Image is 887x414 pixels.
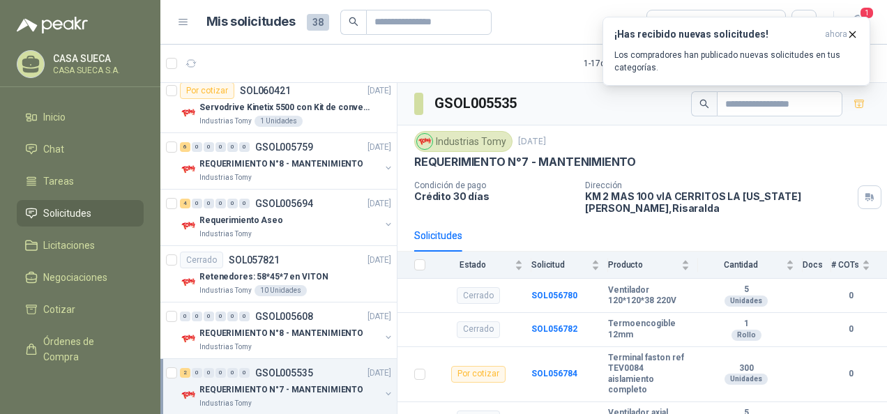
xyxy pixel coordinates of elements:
[180,387,197,404] img: Company Logo
[531,324,577,334] a: SOL056782
[215,312,226,321] div: 0
[43,334,130,365] span: Órdenes de Compra
[608,353,690,396] b: Terminal faston ref TEV0084 aislamiento completo
[227,368,238,378] div: 0
[180,252,223,268] div: Cerrado
[180,330,197,347] img: Company Logo
[239,142,250,152] div: 0
[414,131,513,152] div: Industrias Tomy
[585,181,852,190] p: Dirección
[457,287,500,304] div: Cerrado
[831,289,870,302] b: 0
[255,142,313,152] p: GSOL005759
[204,368,214,378] div: 0
[180,139,394,183] a: 6 0 0 0 0 0 GSOL005759[DATE] Company LogoREQUERIMIENTO N°8 - MANTENIMIENTOIndustrias Tomy
[614,49,858,74] p: Los compradores han publicado nuevas solicitudes en tus categorías.
[457,321,500,338] div: Cerrado
[307,14,329,31] span: 38
[518,135,546,148] p: [DATE]
[859,6,874,20] span: 1
[192,368,202,378] div: 0
[17,376,144,402] a: Remisiones
[199,398,252,409] p: Industrias Tomy
[417,134,432,149] img: Company Logo
[731,330,761,341] div: Rollo
[831,260,859,270] span: # COTs
[215,368,226,378] div: 0
[227,312,238,321] div: 0
[180,195,394,240] a: 4 0 0 0 0 0 GSOL005694[DATE] Company LogoRequerimiento AseoIndustrias Tomy
[367,367,391,380] p: [DATE]
[531,252,608,279] th: Solicitud
[204,312,214,321] div: 0
[531,260,589,270] span: Solicitud
[199,270,328,284] p: Retenedores: 58*45*7 en VITON
[180,365,394,409] a: 2 0 0 0 0 0 GSOL005535[DATE] Company LogoREQUERIMIENTO N°7 - MANTENIMIENTOIndustrias Tomy
[43,270,107,285] span: Negociaciones
[199,172,252,183] p: Industrias Tomy
[614,29,819,40] h3: ¡Has recibido nuevas solicitudes!
[229,255,280,265] p: SOL057821
[43,174,74,189] span: Tareas
[180,312,190,321] div: 0
[255,312,313,321] p: GSOL005608
[531,369,577,378] b: SOL056784
[180,142,190,152] div: 6
[608,260,678,270] span: Producto
[585,190,852,214] p: KM 2 MAS 100 vIA CERRITOS LA [US_STATE] [PERSON_NAME] , Risaralda
[414,181,574,190] p: Condición de pago
[199,101,373,114] p: Servodrive Kinetix 5500 con Kit de conversión y filtro (Ref 41350505)
[531,291,577,300] a: SOL056780
[199,383,363,397] p: REQUERIMIENTO N°7 - MANTENIMIENTO
[206,12,296,32] h1: Mis solicitudes
[199,229,252,240] p: Industrias Tomy
[53,66,140,75] p: CASA SUECA S.A.
[17,296,144,323] a: Cotizar
[17,200,144,227] a: Solicitudes
[160,77,397,133] a: Por cotizarSOL060421[DATE] Company LogoServodrive Kinetix 5500 con Kit de conversión y filtro (Re...
[725,374,768,385] div: Unidades
[451,366,506,383] div: Por cotizar
[698,260,783,270] span: Cantidad
[192,312,202,321] div: 0
[349,17,358,26] span: search
[414,155,636,169] p: REQUERIMIENTO N°7 - MANTENIMIENTO
[17,264,144,291] a: Negociaciones
[43,109,66,125] span: Inicio
[43,238,95,253] span: Licitaciones
[239,199,250,208] div: 0
[255,116,303,127] div: 1 Unidades
[845,10,870,35] button: 1
[434,93,519,114] h3: GSOL005535
[192,142,202,152] div: 0
[199,214,283,227] p: Requerimiento Aseo
[831,252,887,279] th: # COTs
[414,190,574,202] p: Crédito 30 días
[180,274,197,291] img: Company Logo
[53,54,140,63] p: CASA SUECA
[698,319,794,330] b: 1
[608,319,690,340] b: Termoencogible 12mm
[655,15,685,30] div: Todas
[43,206,91,221] span: Solicitudes
[17,136,144,162] a: Chat
[227,142,238,152] div: 0
[204,142,214,152] div: 0
[43,141,64,157] span: Chat
[227,199,238,208] div: 0
[180,368,190,378] div: 2
[434,260,512,270] span: Estado
[602,17,870,86] button: ¡Has recibido nuevas solicitudes!ahora Los compradores han publicado nuevas solicitudes en tus ca...
[255,285,307,296] div: 10 Unidades
[199,342,252,353] p: Industrias Tomy
[255,199,313,208] p: GSOL005694
[803,252,831,279] th: Docs
[17,104,144,130] a: Inicio
[608,285,690,307] b: Ventilador 120*120*38 220V
[584,52,665,75] div: 1 - 17 de 17
[17,232,144,259] a: Licitaciones
[204,199,214,208] div: 0
[367,197,391,210] p: [DATE]
[367,310,391,323] p: [DATE]
[698,363,794,374] b: 300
